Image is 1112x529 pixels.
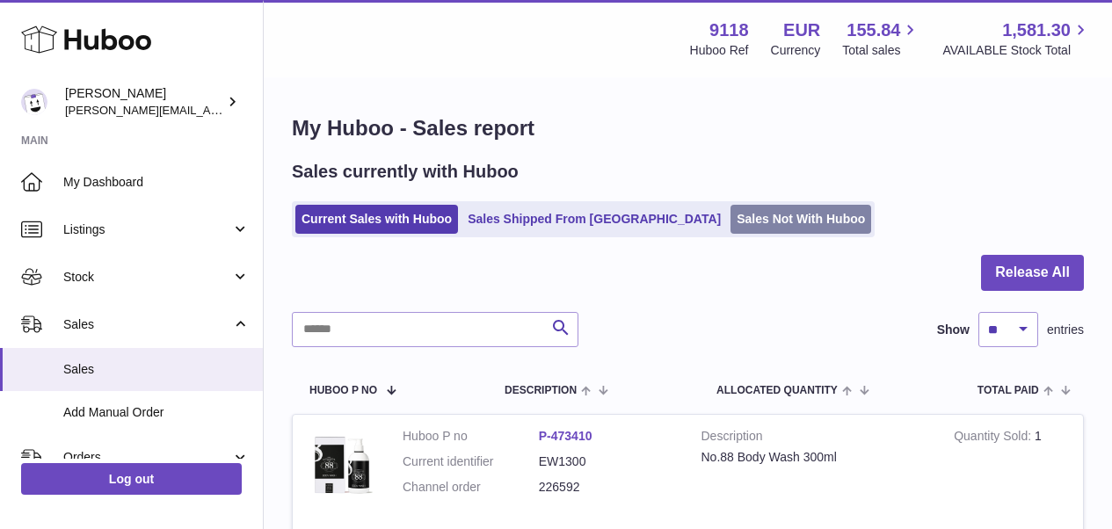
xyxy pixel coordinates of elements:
span: ALLOCATED Quantity [716,385,838,396]
a: Sales Shipped From [GEOGRAPHIC_DATA] [462,205,727,234]
span: Total paid [978,385,1039,396]
span: My Dashboard [63,174,250,191]
img: freddie.sawkins@czechandspeake.com [21,89,47,115]
h2: Sales currently with Huboo [292,160,519,184]
strong: EUR [783,18,820,42]
strong: Quantity Sold [954,429,1035,447]
a: Log out [21,463,242,495]
span: Sales [63,361,250,378]
dd: 226592 [539,479,675,496]
dt: Current identifier [403,453,539,470]
span: Total sales [842,42,920,59]
span: Description [505,385,577,396]
div: Huboo Ref [690,42,749,59]
span: 1,581.30 [1002,18,1071,42]
span: Orders [63,449,231,466]
div: Currency [771,42,821,59]
dt: Huboo P no [403,428,539,445]
a: Current Sales with Huboo [295,205,458,234]
img: No.88_Body_Wash_cut_out.jpg [306,428,376,498]
span: 155.84 [847,18,900,42]
a: 155.84 Total sales [842,18,920,59]
strong: 9118 [709,18,749,42]
span: AVAILABLE Stock Total [942,42,1091,59]
span: Stock [63,269,231,286]
a: 1,581.30 AVAILABLE Stock Total [942,18,1091,59]
a: Sales Not With Huboo [730,205,871,234]
div: No.88 Body Wash 300ml [701,449,928,466]
span: Listings [63,221,231,238]
td: 1 [941,415,1083,518]
strong: Description [701,428,928,449]
span: [PERSON_NAME][EMAIL_ADDRESS][PERSON_NAME][DOMAIN_NAME] [65,103,447,117]
h1: My Huboo - Sales report [292,114,1084,142]
span: Sales [63,316,231,333]
dt: Channel order [403,479,539,496]
span: Add Manual Order [63,404,250,421]
dd: EW1300 [539,453,675,470]
span: Huboo P no [309,385,377,396]
button: Release All [981,255,1084,291]
a: P-473410 [539,429,592,443]
span: entries [1047,322,1084,338]
div: [PERSON_NAME] [65,85,223,119]
label: Show [937,322,970,338]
